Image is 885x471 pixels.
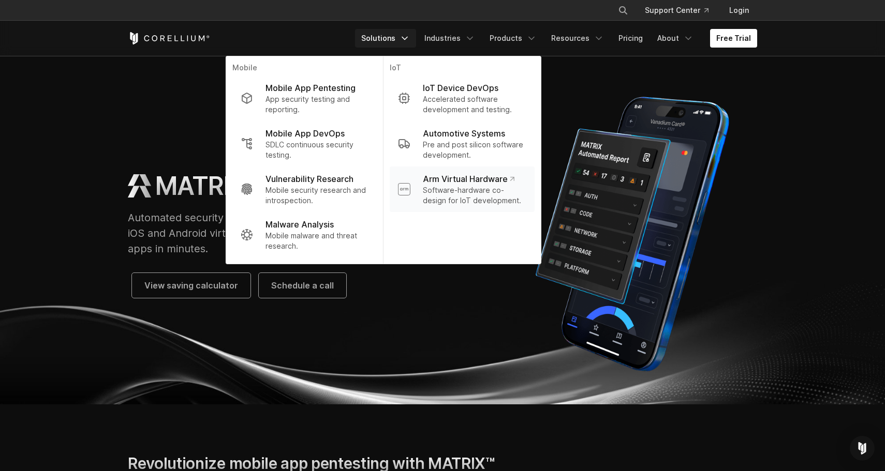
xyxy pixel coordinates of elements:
p: Arm Virtual Hardware [423,173,514,185]
a: Free Trial [710,29,757,48]
p: SDLC continuous security testing. [265,140,368,160]
a: Arm Virtual Hardware Software-hardware co-design for IoT development. [390,166,535,212]
p: Automated security testing and reporting for mobile apps, powered by iOS and Android virtual devi... [128,210,486,256]
a: Login [721,1,757,20]
a: Resources [545,29,610,48]
span: View saving calculator [144,279,238,292]
a: About [651,29,700,48]
p: Mobile security research and introspection. [265,185,368,206]
p: Accelerated software development and testing. [423,94,526,115]
a: Pricing [612,29,649,48]
a: Solutions [355,29,416,48]
a: Malware Analysis Mobile malware and threat research. [232,212,377,257]
img: Corellium MATRIX automated report on iPhone showing app vulnerability test results across securit... [507,89,757,379]
a: Corellium Home [128,32,210,44]
img: MATRIX Logo [128,174,151,197]
button: Search [614,1,632,20]
p: IoT Device DevOps [423,82,498,94]
p: Mobile [232,63,377,75]
a: Products [483,29,543,48]
p: IoT [390,63,535,75]
p: Automotive Systems [423,127,505,140]
a: IoT Device DevOps Accelerated software development and testing. [390,75,535,121]
a: Vulnerability Research Mobile security research and introspection. [232,166,377,212]
a: Mobile App Pentesting App security testing and reporting. [232,75,377,121]
span: Schedule a call [271,279,334,292]
p: Software-hardware co-design for IoT development. [423,185,526,206]
h1: MATRIX [155,171,246,202]
a: Support Center [637,1,717,20]
p: Mobile malware and threat research. [265,231,368,251]
p: Malware Analysis [265,218,334,231]
p: Pre and post silicon software development. [423,140,526,160]
a: View saving calculator [132,273,250,298]
p: App security testing and reporting. [265,94,368,115]
a: Automotive Systems Pre and post silicon software development. [390,121,535,166]
div: Navigation Menu [606,1,757,20]
a: Schedule a call [259,273,346,298]
p: Mobile App Pentesting [265,82,356,94]
a: Industries [418,29,481,48]
div: Open Intercom Messenger [850,436,875,461]
p: Mobile App DevOps [265,127,345,140]
a: Mobile App DevOps SDLC continuous security testing. [232,121,377,166]
p: Vulnerability Research [265,173,353,185]
div: Navigation Menu [355,29,757,48]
